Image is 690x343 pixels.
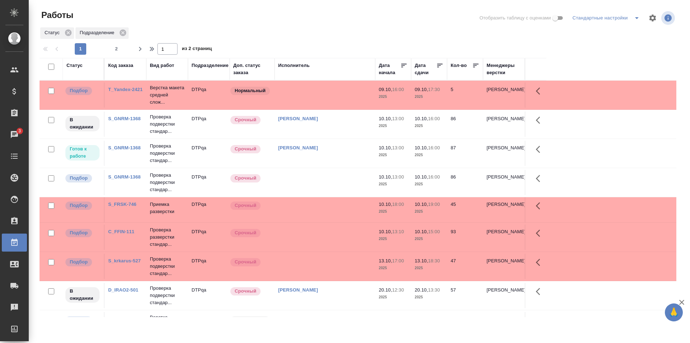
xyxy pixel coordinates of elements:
p: 2025 [415,294,443,301]
div: Вид работ [150,62,174,69]
a: S_FRSK-746 [108,202,137,207]
p: Срочный [235,202,256,209]
td: DTPqa [188,225,230,250]
p: 10.10, [379,116,392,121]
td: DTPqa [188,197,230,222]
p: 10.10, [379,229,392,234]
td: DTPqa [188,312,230,337]
div: Исполнитель может приступить к работе [65,144,100,161]
span: Настроить таблицу [644,9,661,27]
span: Работы [40,9,73,21]
button: Здесь прячутся важные кнопки [532,283,549,300]
td: 86 [447,170,483,195]
div: Статус [66,62,83,69]
p: 2025 [379,122,408,130]
p: 2025 [415,181,443,188]
div: Можно подбирать исполнителей [65,257,100,267]
td: 57 [447,283,483,308]
p: Срочный [235,145,256,153]
p: Нормальный [235,317,266,324]
p: 2025 [415,265,443,272]
p: Проверка подверстки стандар... [150,143,184,164]
td: 5 [447,82,483,108]
p: Нормальный [235,87,266,94]
p: [PERSON_NAME] [487,173,521,181]
a: T_Yandex-2421 [108,87,143,92]
p: Готов к работе [70,145,95,160]
a: 3 [2,126,27,144]
p: 15:00 [428,229,440,234]
p: Подбор [70,202,88,209]
p: Приемка разверстки [150,201,184,215]
button: 🙏 [665,303,683,321]
p: Срочный [235,288,256,295]
td: 93 [447,225,483,250]
p: Подбор [70,229,88,236]
button: 2 [111,43,122,55]
div: Исполнитель назначен, приступать к работе пока рано [65,115,100,132]
p: 10.10, [415,229,428,234]
div: Можно подбирать исполнителей [65,173,100,183]
div: Статус [40,27,74,39]
div: Подразделение [75,27,129,39]
p: 13:00 [392,116,404,121]
p: 10.10, [415,202,428,207]
p: Проверка подверстки стандар... [150,285,184,306]
button: Здесь прячутся важные кнопки [532,197,549,215]
span: 🙏 [668,305,680,320]
p: [PERSON_NAME] [487,316,521,323]
p: 16:00 [392,87,404,92]
p: 2025 [379,152,408,159]
p: 14:00 [392,316,404,322]
p: 13.10, [379,316,392,322]
p: 2025 [415,152,443,159]
p: Проверка подверстки стандар... [150,256,184,277]
span: Отобразить таблицу с оценками [479,14,551,22]
p: 13:30 [428,287,440,293]
span: 3 [14,127,25,135]
p: В ожидании [70,116,95,131]
p: 16:00 [428,145,440,150]
td: DTPqa [188,82,230,108]
p: 13:00 [392,145,404,150]
p: 16:00 [428,116,440,121]
p: [PERSON_NAME] [487,201,521,208]
p: Срочный [235,258,256,266]
td: DTPqa [188,170,230,195]
span: из 2 страниц [182,44,212,55]
p: 2025 [415,208,443,215]
p: Верстка простого макета (MS... [150,314,184,335]
p: [PERSON_NAME] [487,257,521,265]
td: DTPqa [188,141,230,166]
p: Срочный [235,229,256,236]
p: 13.10, [379,258,392,263]
p: 13:00 [392,174,404,180]
p: 20.10, [379,287,392,293]
td: 86 [447,112,483,137]
p: 19:00 [428,202,440,207]
p: 16:30 [428,316,440,322]
div: Подразделение [192,62,229,69]
p: [PERSON_NAME] [487,115,521,122]
p: 09.10, [379,87,392,92]
a: C_FFIN-111 [108,229,134,234]
p: 2025 [415,235,443,243]
p: 10.10, [415,174,428,180]
p: 10.10, [415,116,428,121]
div: Исполнитель [278,62,310,69]
div: Кол-во [451,62,467,69]
a: S_GNRM-1368 [108,145,141,150]
p: Подбор [70,258,88,266]
div: Можно подбирать исполнителей [65,86,100,96]
button: Здесь прячутся важные кнопки [532,82,549,100]
p: [PERSON_NAME] [487,144,521,152]
p: Подразделение [80,29,117,36]
p: 18:30 [428,258,440,263]
p: 2025 [379,294,408,301]
p: Верстка макета средней слож... [150,84,184,106]
p: 17:00 [392,258,404,263]
div: split button [571,12,644,24]
p: 2025 [379,235,408,243]
td: 47 [447,254,483,279]
p: В ожидании [70,288,95,302]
